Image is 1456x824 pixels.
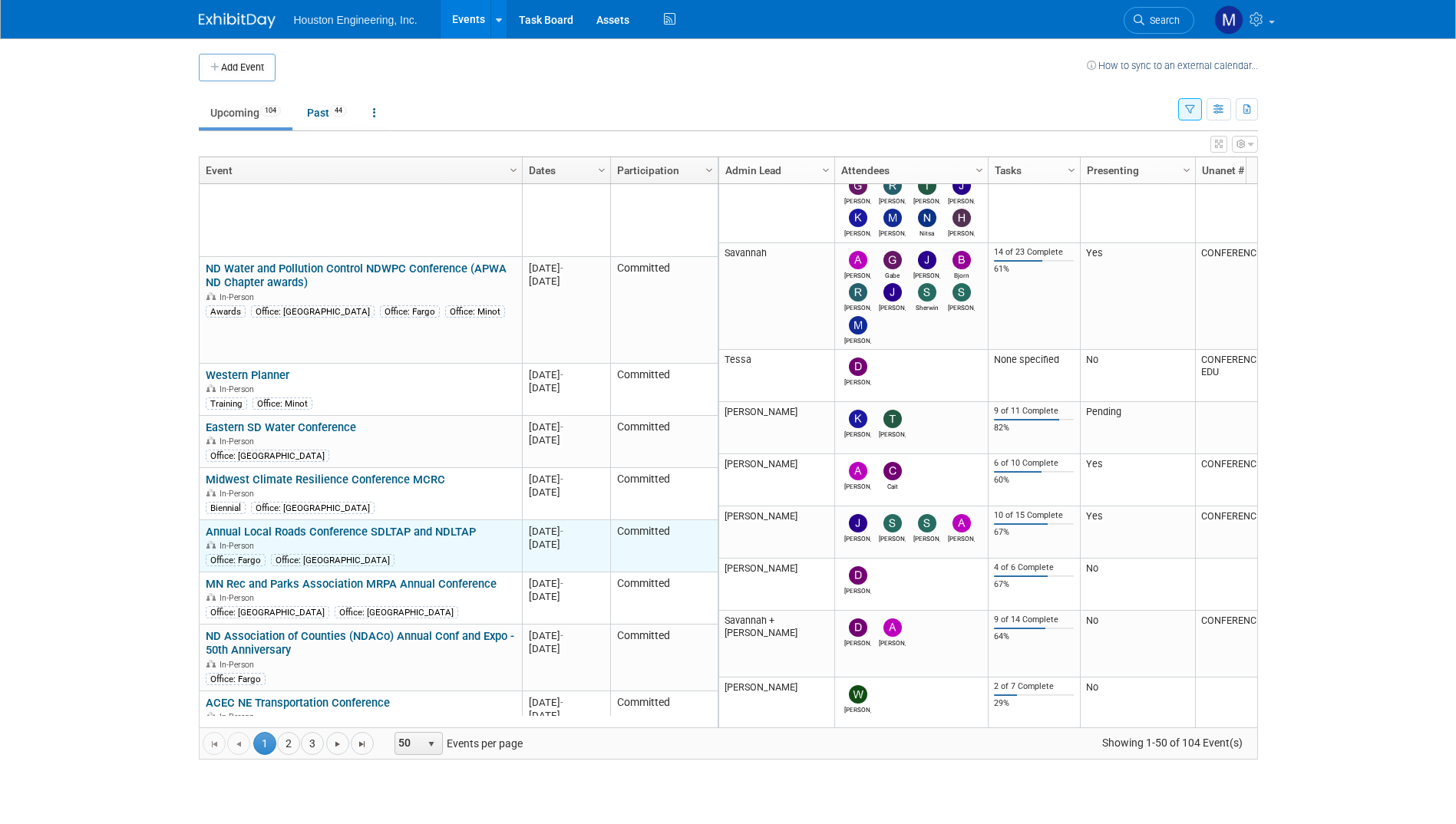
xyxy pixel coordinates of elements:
div: Adam Ruud [879,637,906,647]
img: In-Person Event [206,292,216,300]
td: CONFERENCE-0044 [1195,454,1310,506]
div: 67% [994,527,1074,538]
span: Search [1144,15,1180,26]
img: Dan Sjordal [849,566,867,585]
span: - [560,526,563,537]
div: [DATE] [529,262,603,275]
img: Bjorn Berg [953,251,971,269]
img: Rachel Olm [883,176,902,195]
span: select [425,738,437,750]
div: Office: [GEOGRAPHIC_DATA] [206,450,329,462]
div: 10 of 15 Complete [994,510,1074,521]
a: MN Rec and Parks Association MRPA Annual Conference [206,577,497,591]
span: In-Person [220,712,259,722]
div: [DATE] [529,525,603,538]
td: CONFERENCE-0008 [1195,506,1310,559]
div: Office: [GEOGRAPHIC_DATA] [206,606,329,618]
td: Yes [1080,506,1195,559]
div: Josh Hengel [879,302,906,311]
div: 29% [994,698,1074,709]
div: Office: Fargo [206,554,266,566]
a: Western Planner [206,368,289,382]
span: - [560,630,563,641]
div: 67% [994,579,1074,590]
a: 3 [301,732,324,755]
div: 9 of 14 Complete [994,615,1074,625]
a: Column Settings [1063,157,1080,180]
td: No [1080,611,1195,677]
a: Midwest Climate Resilience Conference MCRC [206,473,445,486]
div: Office: [GEOGRAPHIC_DATA] [271,554,395,566]
a: Presenting [1087,157,1185,183]
span: - [560,473,563,485]
div: Michael Love [844,335,871,344]
div: Alan Kemmet [844,269,871,279]
a: Column Settings [593,157,610,180]
div: Office: [GEOGRAPHIC_DATA] [251,502,375,514]
a: 2 [277,732,300,755]
span: In-Person [220,541,259,551]
div: Office: Minot [445,305,505,318]
div: Office: [GEOGRAPHIC_DATA] [251,305,375,318]
div: 9 of 11 Complete [994,406,1074,417]
a: ACEC NE Transportation Conference [206,696,390,710]
span: In-Person [220,660,259,670]
img: Sam Trebilcock [918,514,936,532]
div: 14 of 23 Complete [994,247,1074,258]
td: Committed [610,416,718,468]
div: Bjorn Berg [948,269,975,279]
td: No [1080,350,1195,402]
a: Attendees [841,157,978,183]
span: 50 [395,733,421,754]
div: Awards [206,305,246,318]
img: Alex Schmidt [849,462,867,480]
div: Josh Johnson [844,532,871,542]
img: In-Person Event [206,384,216,392]
span: Go to the last page [356,738,368,750]
img: In-Person Event [206,660,216,667]
span: Go to the previous page [233,738,245,750]
td: Yes [1080,243,1195,350]
span: Column Settings [596,164,608,176]
a: Column Settings [505,157,522,180]
div: Kyle Werning [844,428,871,438]
img: Whitaker Thomas [849,685,867,704]
div: Training [206,397,247,410]
a: Eastern SD Water Conference [206,420,356,434]
div: [DATE] [529,577,603,590]
td: Committed [610,572,718,625]
span: Column Settings [973,164,986,176]
div: Gabe Bladow [879,269,906,279]
span: 1 [253,732,276,755]
div: Biennial [206,502,246,514]
span: 104 [260,105,281,117]
div: Office: Fargo [380,305,440,318]
div: [DATE] [529,590,603,603]
td: Yes [1080,454,1195,506]
img: Greg Bowles [849,176,867,195]
img: Cait Caswell [883,462,902,480]
div: 60% [994,475,1074,486]
span: Column Settings [1065,164,1078,176]
div: Tim Erickson [913,195,940,205]
div: 2 of 7 Complete [994,681,1074,692]
div: Stan Hanson [879,532,906,542]
a: Participation [617,157,708,183]
div: [DATE] [529,629,603,642]
td: [PERSON_NAME] [719,402,834,454]
div: Sarah Sesselman [948,302,975,311]
span: In-Person [220,489,259,499]
a: Go to the last page [351,732,374,755]
img: Adam Ruud [883,618,902,637]
div: Deon Wawrzyniak [844,637,871,647]
td: Tessa [719,350,834,402]
button: Add Event [199,54,276,81]
td: Committed [610,468,718,520]
td: No [1080,677,1195,730]
img: Alan Kemmet [849,251,867,269]
td: Committed [610,520,718,572]
div: Cait Caswell [879,480,906,490]
div: 6 of 10 Complete [994,458,1074,469]
a: Dates [529,157,600,183]
div: Haley Plessel [948,227,975,237]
